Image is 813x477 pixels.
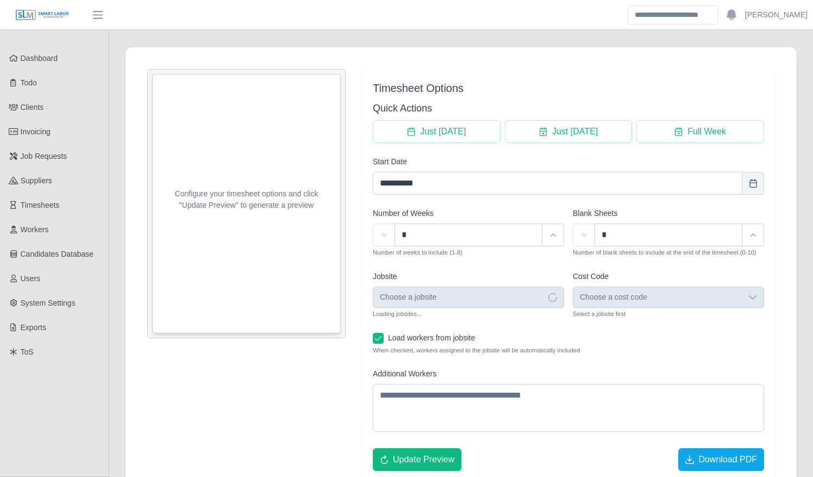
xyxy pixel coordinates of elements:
[373,271,397,282] label: Jobsite
[21,323,46,332] span: Exports
[373,156,407,168] label: Start Date
[678,448,764,471] button: Download PDF
[21,250,94,258] span: Candidates Database
[15,9,70,21] img: SLM Logo
[505,120,633,143] button: Just Tomorrow
[373,80,764,96] div: Timesheet Options
[21,299,76,307] span: System Settings
[745,9,808,21] a: [PERSON_NAME]
[687,125,726,138] span: Full Week
[373,101,764,116] h3: Quick Actions
[373,448,461,471] button: Update Preview
[21,103,44,111] span: Clients
[373,249,462,256] small: Number of weeks to include (1-8)
[420,125,466,138] span: Just [DATE]
[388,333,475,342] span: Load workers from jobsite
[21,152,67,160] span: Job Requests
[573,208,618,219] label: Blank Sheets
[628,5,718,24] input: Search
[21,127,51,136] span: Invoicing
[21,78,37,87] span: Todo
[21,54,58,63] span: Dashboard
[573,249,756,256] small: Number of blank sheets to include at the end of the timesheet (0-10)
[742,172,764,195] button: Choose Date
[373,208,434,219] label: Number of Weeks
[698,453,757,466] span: Download PDF
[573,311,626,317] small: Select a jobsite first
[552,125,598,138] span: Just [DATE]
[636,120,764,143] button: Full Week
[373,311,422,317] small: Loading jobsites...
[373,368,436,380] label: Additional Workers
[21,176,52,185] span: Suppliers
[393,453,454,466] span: Update Preview
[21,225,49,234] span: Workers
[373,120,501,143] button: Just Today
[21,201,60,209] span: Timesheets
[21,274,41,283] span: Users
[573,271,609,282] label: Cost Code
[373,346,764,355] small: When checked, workers assigned to the jobsite will be automatically included
[153,188,340,211] p: Configure your timesheet options and click "Update Preview" to generate a preview
[21,348,34,356] span: ToS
